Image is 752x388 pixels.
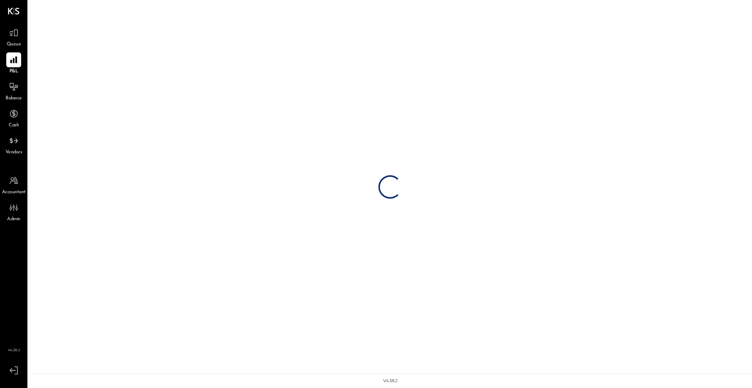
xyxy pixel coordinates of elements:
a: Vendors [0,133,27,156]
span: Balance [5,95,22,102]
a: Balance [0,79,27,102]
span: P&L [9,68,18,75]
div: v 4.38.2 [383,378,398,384]
a: Admin [0,200,27,223]
span: Cash [9,122,19,129]
a: Accountant [0,173,27,196]
span: Vendors [5,149,22,156]
a: Cash [0,106,27,129]
a: P&L [0,52,27,75]
span: Queue [7,41,21,48]
span: Admin [7,216,20,223]
span: Accountant [2,189,26,196]
a: Queue [0,25,27,48]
